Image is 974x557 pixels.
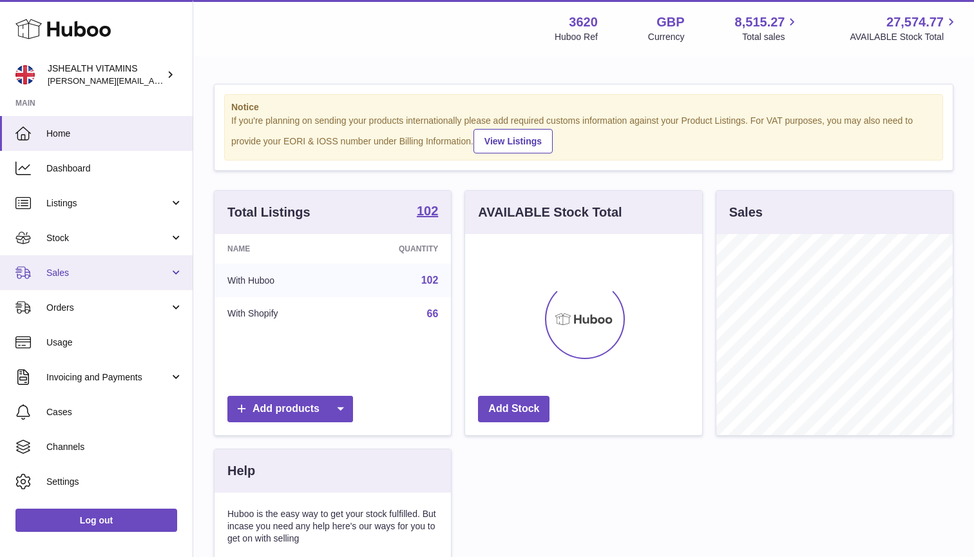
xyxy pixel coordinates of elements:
[48,63,164,87] div: JSHEALTH VITAMINS
[735,14,785,31] span: 8,515.27
[46,337,183,349] span: Usage
[227,396,353,422] a: Add products
[342,234,451,264] th: Quantity
[417,204,438,220] a: 102
[569,14,598,31] strong: 3620
[417,204,438,217] strong: 102
[46,162,183,175] span: Dashboard
[46,441,183,453] span: Channels
[227,508,438,545] p: Huboo is the easy way to get your stock fulfilled. But incase you need any help here's our ways f...
[46,371,169,384] span: Invoicing and Payments
[850,31,959,43] span: AVAILABLE Stock Total
[555,31,598,43] div: Huboo Ref
[215,297,342,331] td: With Shopify
[46,267,169,279] span: Sales
[15,509,177,532] a: Log out
[46,302,169,314] span: Orders
[46,128,183,140] span: Home
[215,264,342,297] td: With Huboo
[427,308,439,319] a: 66
[850,14,959,43] a: 27,574.77 AVAILABLE Stock Total
[231,115,936,153] div: If you're planning on sending your products internationally please add required customs informati...
[48,75,258,86] span: [PERSON_NAME][EMAIL_ADDRESS][DOMAIN_NAME]
[46,197,169,210] span: Listings
[735,14,800,43] a: 8,515.27 Total sales
[478,396,549,422] a: Add Stock
[46,476,183,488] span: Settings
[421,275,439,286] a: 102
[231,101,936,113] strong: Notice
[742,31,799,43] span: Total sales
[46,406,183,418] span: Cases
[46,232,169,244] span: Stock
[648,31,685,43] div: Currency
[473,129,553,153] a: View Listings
[886,14,944,31] span: 27,574.77
[656,14,684,31] strong: GBP
[227,204,310,221] h3: Total Listings
[729,204,763,221] h3: Sales
[15,65,35,84] img: francesca@jshealthvitamins.com
[478,204,622,221] h3: AVAILABLE Stock Total
[215,234,342,264] th: Name
[227,462,255,480] h3: Help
